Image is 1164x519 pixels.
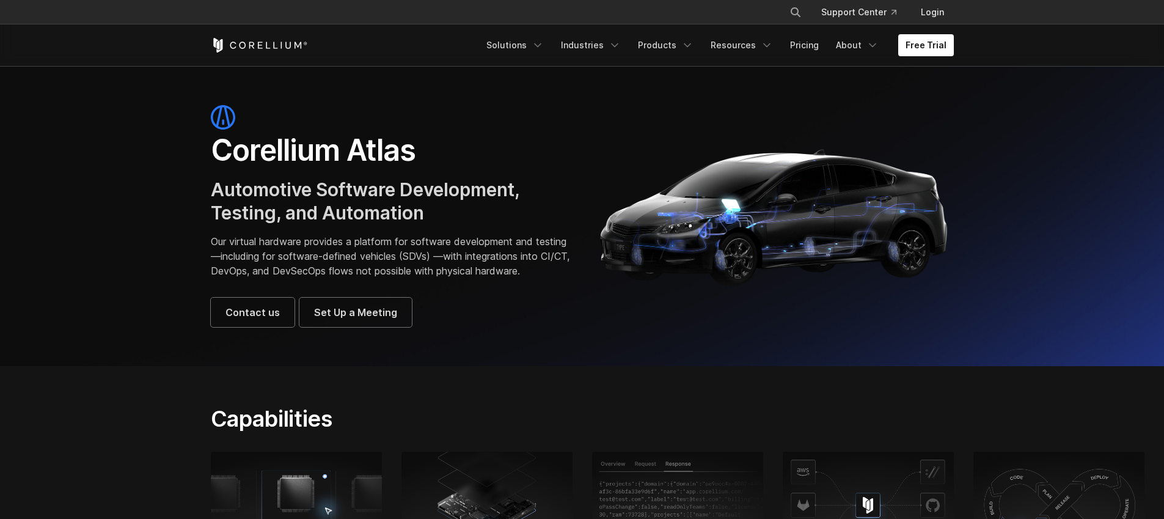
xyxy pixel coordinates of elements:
[829,34,886,56] a: About
[811,1,906,23] a: Support Center
[783,34,826,56] a: Pricing
[211,405,698,432] h2: Capabilities
[703,34,780,56] a: Resources
[211,179,519,224] span: Automotive Software Development, Testing, and Automation
[314,305,397,320] span: Set Up a Meeting
[479,34,954,56] div: Navigation Menu
[225,305,280,320] span: Contact us
[211,105,235,130] img: atlas-icon
[631,34,701,56] a: Products
[211,132,570,169] h1: Corellium Atlas
[211,298,295,327] a: Contact us
[911,1,954,23] a: Login
[898,34,954,56] a: Free Trial
[785,1,807,23] button: Search
[299,298,412,327] a: Set Up a Meeting
[775,1,954,23] div: Navigation Menu
[595,139,954,292] img: Corellium_Hero_Atlas_Header
[211,234,570,278] p: Our virtual hardware provides a platform for software development and testing—including for softw...
[211,38,308,53] a: Corellium Home
[554,34,628,56] a: Industries
[479,34,551,56] a: Solutions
